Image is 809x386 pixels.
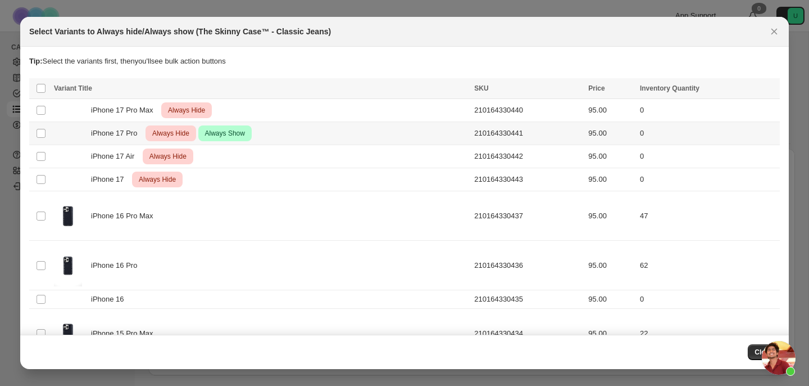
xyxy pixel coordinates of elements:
img: the-skinny-case-classic-jeans-165485.png [54,195,82,237]
span: iPhone 17 [91,174,130,185]
p: Select the variants first, then you'll see bulk action buttons [29,56,780,67]
td: 210164330436 [471,241,585,290]
td: 0 [637,145,780,168]
td: 210164330442 [471,145,585,168]
td: 95.00 [585,241,637,290]
td: 0 [637,290,780,309]
td: 95.00 [585,309,637,358]
td: 95.00 [585,168,637,191]
button: Close [748,344,780,360]
td: 47 [637,191,780,241]
td: 95.00 [585,191,637,241]
span: iPhone 17 Air [91,151,140,162]
strong: Tip: [29,57,43,65]
td: 95.00 [585,122,637,145]
td: 0 [637,122,780,145]
span: iPhone 17 Pro [91,128,143,139]
td: 0 [637,99,780,122]
span: iPhone 17 Pro Max [91,105,159,116]
span: SKU [474,84,488,92]
td: 62 [637,241,780,290]
td: 210164330441 [471,122,585,145]
img: the-skinny-case-classic-jeans-414685.png [54,244,82,286]
span: iPhone 16 Pro [91,260,143,271]
td: 0 [637,168,780,191]
td: 22 [637,309,780,358]
span: Variant Title [54,84,92,92]
td: 210164330437 [471,191,585,241]
span: Always Hide [137,173,178,186]
td: 210164330435 [471,290,585,309]
h2: Select Variants to Always hide/Always show (The Skinny Case™ - Classic Jeans) [29,26,331,37]
td: 95.00 [585,99,637,122]
span: Inventory Quantity [640,84,699,92]
span: iPhone 15 Pro Max [91,328,159,339]
button: Close [766,24,782,39]
td: 210164330440 [471,99,585,122]
span: iPhone 16 [91,294,130,305]
span: Always Show [203,127,247,140]
td: 210164330434 [471,309,585,358]
td: 210164330443 [471,168,585,191]
td: 95.00 [585,145,637,168]
span: Close [755,348,773,357]
span: Price [588,84,605,92]
span: Always Hide [150,127,192,140]
a: Open chat [762,341,796,375]
span: iPhone 16 Pro Max [91,210,159,222]
td: 95.00 [585,290,637,309]
span: Always Hide [166,104,207,117]
img: the-skinny-case-classic-jeans-165485.png [54,312,82,354]
span: Always Hide [147,150,189,163]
